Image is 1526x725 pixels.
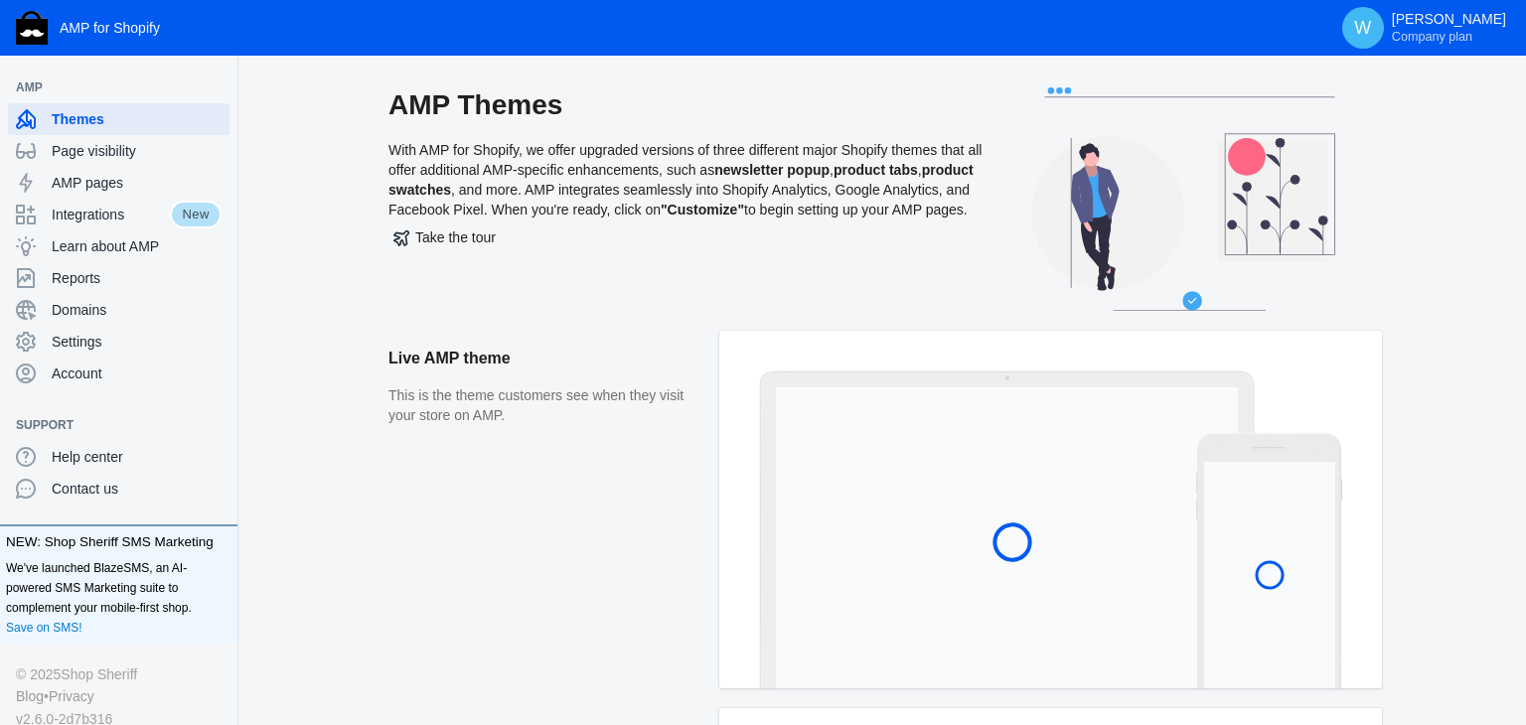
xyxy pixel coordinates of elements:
[388,87,985,331] div: With AMP for Shopify, we offer upgraded versions of three different major Shopify themes that all...
[16,685,44,707] a: Blog
[1196,433,1342,688] img: Mobile frame
[6,618,82,638] a: Save on SMS!
[388,219,501,255] button: Take the tour
[8,262,229,294] a: Reports
[16,663,222,685] div: © 2025
[8,230,229,262] a: Learn about AMP
[388,87,985,123] h2: AMP Themes
[388,331,699,386] h2: Live AMP theme
[393,229,496,245] span: Take the tour
[52,479,222,499] span: Contact us
[8,326,229,358] a: Settings
[8,294,229,326] a: Domains
[170,201,222,228] span: New
[16,11,48,45] img: Shop Sheriff Logo
[8,473,229,505] a: Contact us
[714,162,830,178] b: newsletter popup
[202,421,233,429] button: Add a sales channel
[16,685,222,707] div: •
[202,83,233,91] button: Add a sales channel
[52,236,222,256] span: Learn about AMP
[661,202,744,217] b: "Customize"
[8,199,229,230] a: IntegrationsNew
[8,135,229,167] a: Page visibility
[1353,18,1373,38] span: W
[1392,11,1506,45] p: [PERSON_NAME]
[52,447,222,467] span: Help center
[388,162,974,198] b: product swatches
[49,685,94,707] a: Privacy
[61,663,137,685] a: Shop Sheriff
[52,332,222,352] span: Settings
[1392,29,1472,45] span: Company plan
[52,268,222,288] span: Reports
[759,370,1255,688] img: Laptop frame
[388,386,699,425] p: This is the theme customers see when they visit your store on AMP.
[52,300,222,320] span: Domains
[52,173,222,193] span: AMP pages
[8,358,229,389] a: Account
[52,141,222,161] span: Page visibility
[834,162,918,178] b: product tabs
[60,20,160,36] span: AMP for Shopify
[8,167,229,199] a: AMP pages
[52,363,222,383] span: Account
[52,109,222,129] span: Themes
[16,415,202,435] span: Support
[8,103,229,135] a: Themes
[52,205,170,224] span: Integrations
[16,77,202,97] span: AMP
